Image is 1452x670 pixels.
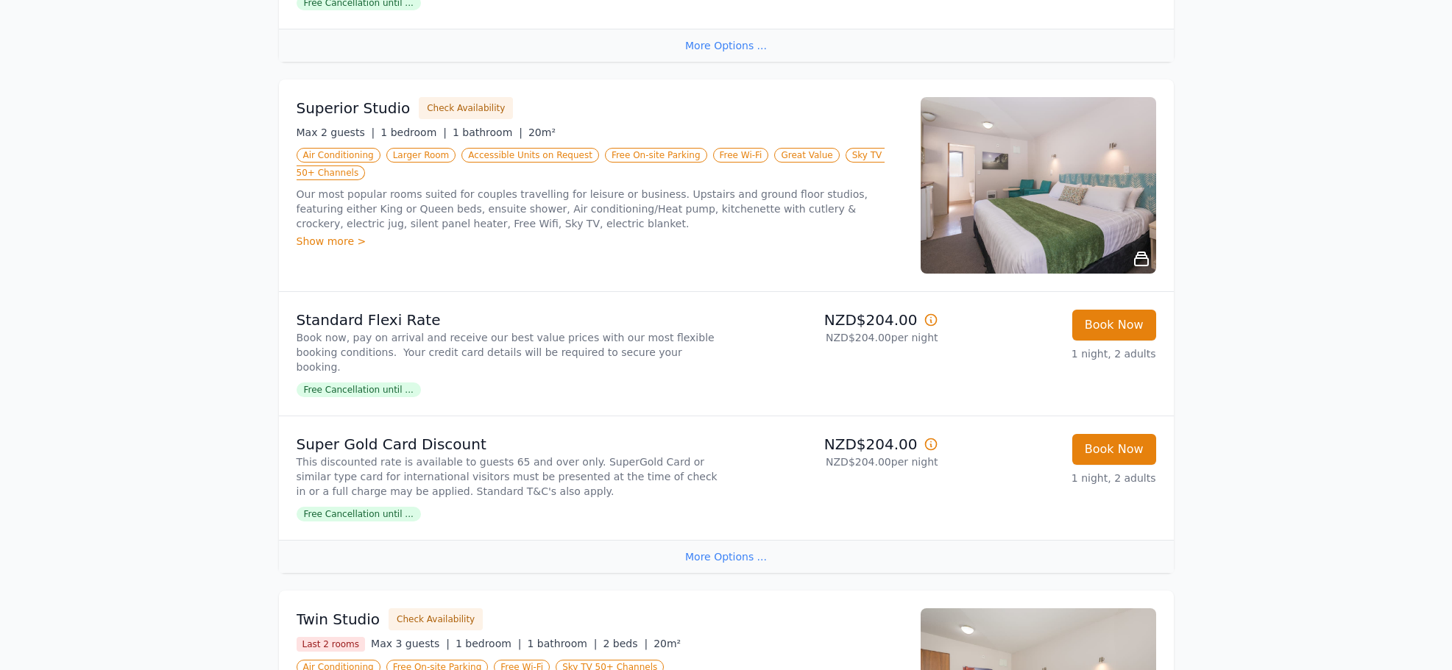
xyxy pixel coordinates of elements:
[605,148,707,163] span: Free On-site Parking
[297,234,903,249] div: Show more >
[297,98,411,118] h3: Superior Studio
[297,187,903,231] p: Our most popular rooms suited for couples travelling for leisure or business. Upstairs and ground...
[732,330,938,345] p: NZD$204.00 per night
[297,609,380,630] h3: Twin Studio
[527,638,597,649] span: 1 bathroom |
[371,638,450,649] span: Max 3 guests |
[603,638,648,649] span: 2 beds |
[297,382,421,397] span: Free Cancellation until ...
[297,455,720,499] p: This discounted rate is available to guests 65 and over only. SuperGold Card or similar type card...
[453,126,523,138] span: 1 bathroom |
[456,638,522,649] span: 1 bedroom |
[774,148,839,163] span: Great Value
[950,346,1156,361] p: 1 night, 2 adults
[297,126,375,138] span: Max 2 guests |
[297,148,380,163] span: Air Conditioning
[654,638,681,649] span: 20m²
[297,507,421,521] span: Free Cancellation until ...
[713,148,769,163] span: Free Wi-Fi
[389,608,483,630] button: Check Availability
[386,148,456,163] span: Larger Room
[732,455,938,469] p: NZD$204.00 per night
[950,471,1156,485] p: 1 night, 2 adults
[297,310,720,330] p: Standard Flexi Rate
[279,540,1174,573] div: More Options ...
[461,148,599,163] span: Accessible Units on Request
[279,29,1174,62] div: More Options ...
[732,434,938,455] p: NZD$204.00
[297,434,720,455] p: Super Gold Card Discount
[297,637,366,652] span: Last 2 rooms
[380,126,447,138] span: 1 bedroom |
[1072,310,1156,341] button: Book Now
[732,310,938,330] p: NZD$204.00
[297,330,720,374] p: Book now, pay on arrival and receive our best value prices with our most flexible booking conditi...
[419,97,513,119] button: Check Availability
[1072,434,1156,465] button: Book Now
[528,126,556,138] span: 20m²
